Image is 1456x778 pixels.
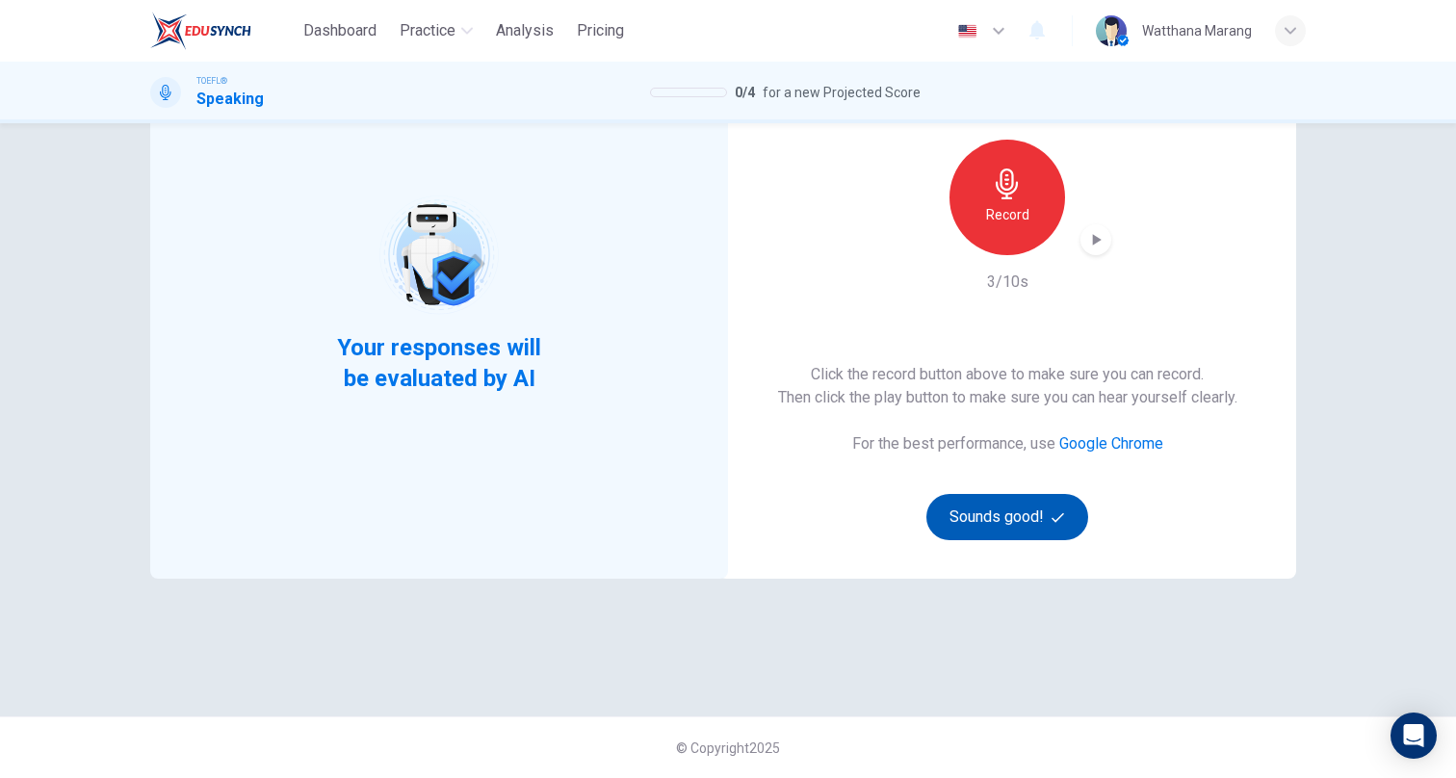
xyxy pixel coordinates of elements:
h1: Speaking [196,88,264,111]
span: © Copyright 2025 [676,740,780,756]
span: Dashboard [303,19,377,42]
h6: 3/10s [987,271,1028,294]
button: Record [949,140,1065,255]
h6: Record [986,203,1029,226]
span: Practice [400,19,455,42]
span: Your responses will be evaluated by AI [323,332,557,394]
a: EduSynch logo [150,12,296,50]
div: Open Intercom Messenger [1391,713,1437,759]
button: Sounds good! [926,494,1088,540]
button: Practice [392,13,481,48]
span: Analysis [496,19,554,42]
button: Pricing [569,13,632,48]
img: en [955,24,979,39]
span: for a new Projected Score [763,81,921,104]
div: Watthana Marang [1142,19,1252,42]
button: Analysis [488,13,561,48]
button: Dashboard [296,13,384,48]
a: Google Chrome [1059,434,1163,453]
h6: Click the record button above to make sure you can record. Then click the play button to make sur... [778,363,1237,409]
span: 0 / 4 [735,81,755,104]
img: Profile picture [1096,15,1127,46]
img: robot icon [377,194,500,316]
h6: For the best performance, use [852,432,1163,455]
img: EduSynch logo [150,12,251,50]
span: TOEFL® [196,74,227,88]
span: Pricing [577,19,624,42]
